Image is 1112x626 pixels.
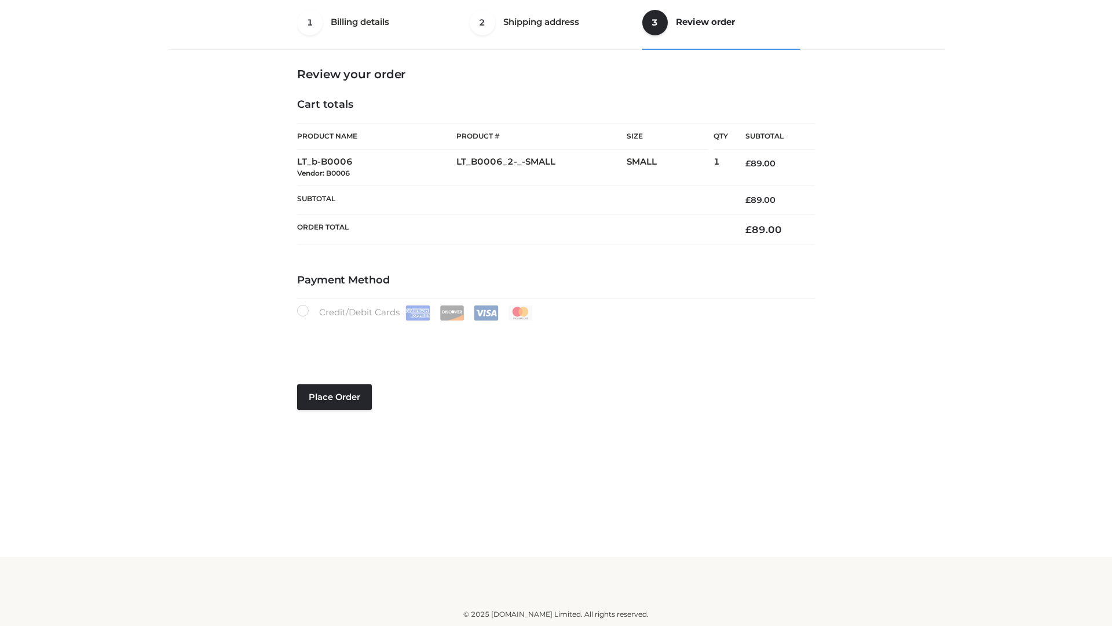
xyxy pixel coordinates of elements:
td: 1 [714,150,728,186]
th: Order Total [297,214,728,245]
bdi: 89.00 [745,224,782,235]
img: Visa [474,305,499,321]
th: Subtotal [297,185,728,214]
th: Size [627,123,708,150]
td: LT_B0006_2-_-SMALL [456,150,627,186]
th: Subtotal [728,123,815,150]
td: SMALL [627,150,714,186]
td: LT_b-B0006 [297,150,456,186]
iframe: Secure payment input frame [295,318,813,361]
button: Place order [297,384,372,410]
img: Amex [405,305,430,321]
div: © 2025 [DOMAIN_NAME] Limited. All rights reserved. [172,609,940,620]
th: Product # [456,123,627,150]
label: Credit/Debit Cards [297,305,534,321]
span: £ [745,158,751,169]
h4: Cart totals [297,99,815,111]
th: Product Name [297,123,456,150]
img: Discover [440,305,464,321]
img: Mastercard [508,305,533,321]
bdi: 89.00 [745,158,776,169]
span: £ [745,195,751,205]
h3: Review your order [297,67,815,81]
span: £ [745,224,752,235]
h4: Payment Method [297,274,815,287]
small: Vendor: B0006 [297,169,350,177]
th: Qty [714,123,728,150]
bdi: 89.00 [745,195,776,205]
